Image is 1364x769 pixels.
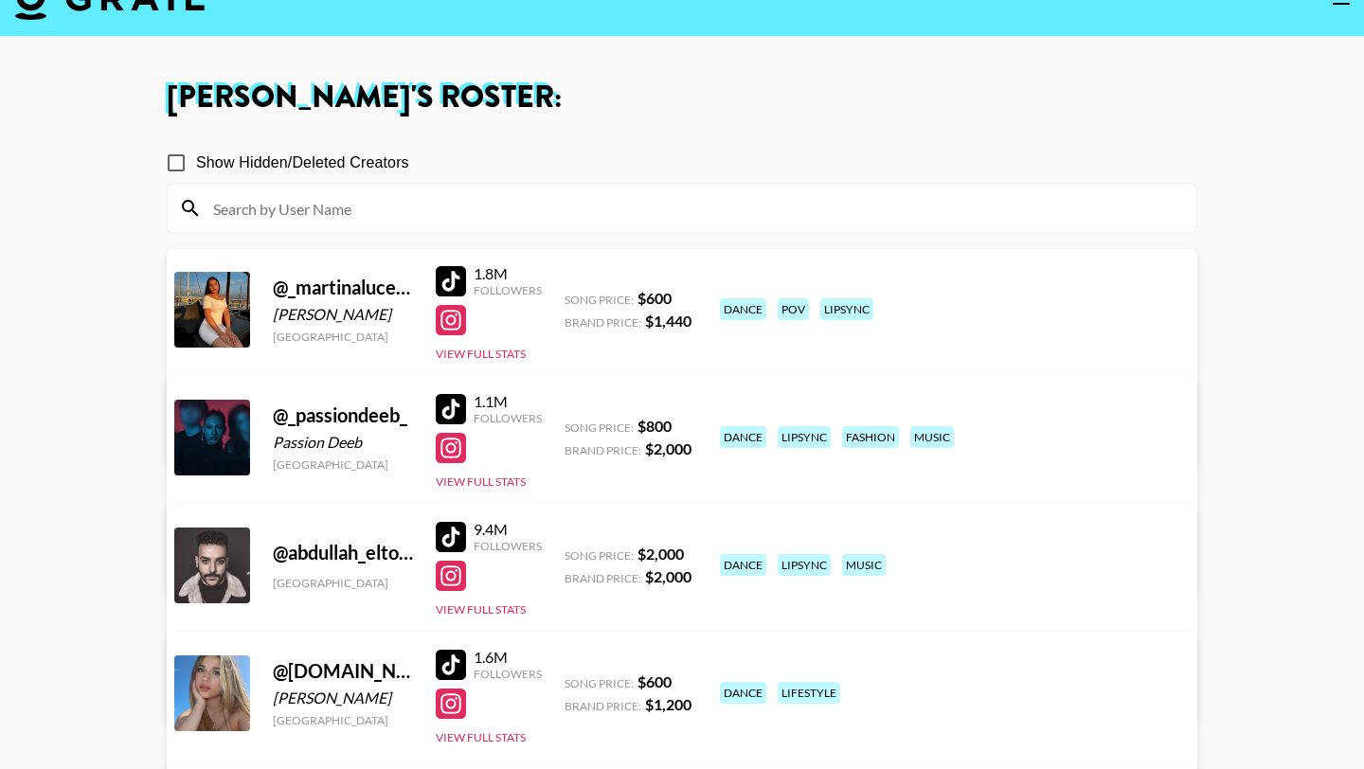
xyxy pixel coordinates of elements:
div: lipsync [778,426,831,448]
div: lipsync [820,298,873,320]
div: music [842,554,886,576]
div: Followers [474,667,542,681]
div: lifestyle [778,682,840,704]
strong: $ 600 [637,289,672,307]
div: @ [DOMAIN_NAME] [273,659,413,683]
button: View Full Stats [436,474,526,489]
span: Show Hidden/Deleted Creators [196,152,409,174]
div: 9.4M [474,520,542,539]
span: Brand Price: [565,315,641,330]
button: View Full Stats [436,347,526,361]
div: [GEOGRAPHIC_DATA] [273,713,413,727]
div: Followers [474,411,542,425]
div: [PERSON_NAME] [273,305,413,324]
div: Followers [474,283,542,297]
div: dance [720,682,766,704]
div: [GEOGRAPHIC_DATA] [273,576,413,590]
div: 1.1M [474,392,542,411]
strong: $ 600 [637,672,672,690]
input: Search by User Name [202,193,1185,224]
span: Brand Price: [565,699,641,713]
div: lipsync [778,554,831,576]
strong: $ 2,000 [645,439,691,457]
div: dance [720,426,766,448]
div: dance [720,554,766,576]
span: Brand Price: [565,443,641,457]
span: Song Price: [565,676,634,690]
div: Passion Deeb [273,433,413,452]
span: Brand Price: [565,571,641,585]
span: Song Price: [565,420,634,435]
div: music [910,426,954,448]
div: @ abdullah_eltourky [273,541,413,564]
button: View Full Stats [436,602,526,617]
div: fashion [842,426,899,448]
strong: $ 1,200 [645,695,691,713]
div: pov [778,298,809,320]
div: [GEOGRAPHIC_DATA] [273,457,413,472]
span: Song Price: [565,548,634,563]
div: [PERSON_NAME] [273,689,413,707]
div: @ _martinalucena [273,276,413,299]
button: View Full Stats [436,730,526,744]
span: Song Price: [565,293,634,307]
div: 1.8M [474,264,542,283]
strong: $ 2,000 [637,545,684,563]
h1: [PERSON_NAME] 's Roster: [167,82,1197,113]
div: @ _passiondeeb_ [273,403,413,427]
div: Followers [474,539,542,553]
div: [GEOGRAPHIC_DATA] [273,330,413,344]
strong: $ 1,440 [645,312,691,330]
div: 1.6M [474,648,542,667]
strong: $ 2,000 [645,567,691,585]
div: dance [720,298,766,320]
strong: $ 800 [637,417,672,435]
